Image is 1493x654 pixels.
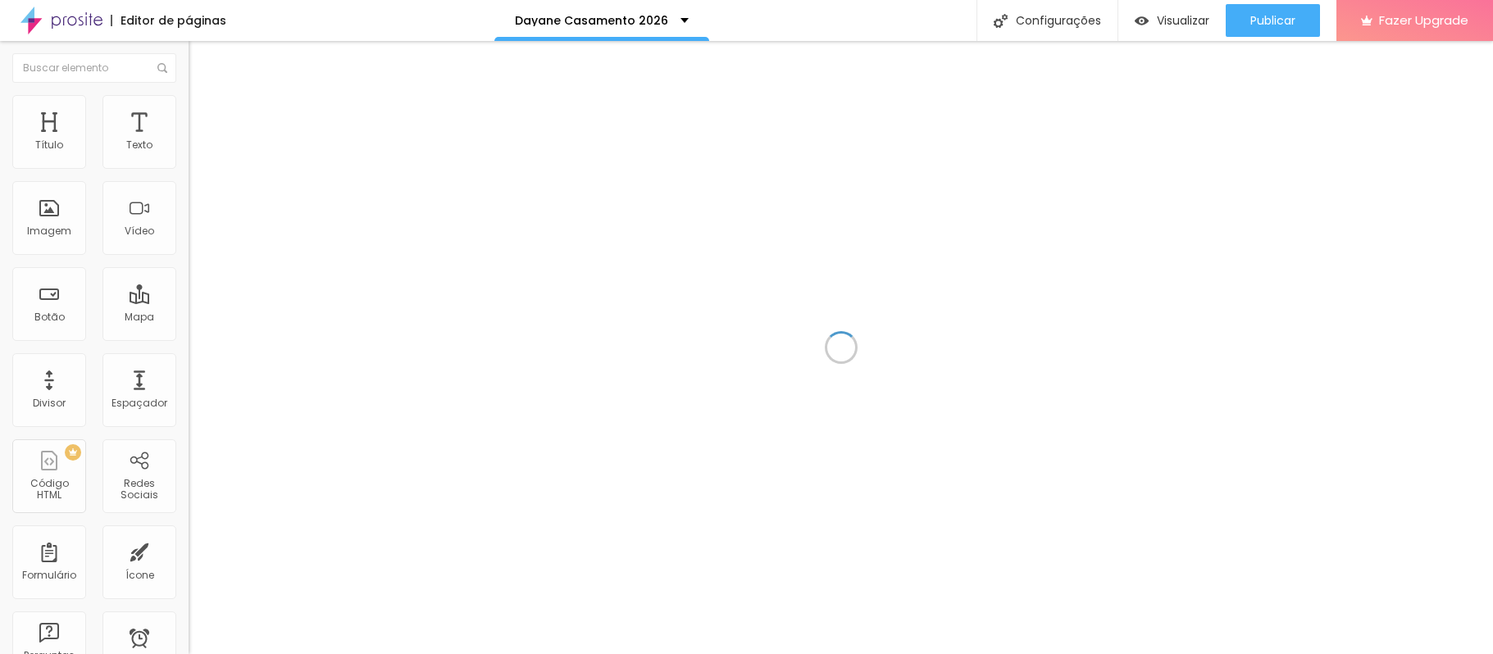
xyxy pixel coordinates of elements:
img: Icone [157,63,167,73]
div: Título [35,139,63,151]
p: Dayane Casamento 2026 [515,15,668,26]
div: Código HTML [16,478,81,502]
div: Espaçador [112,397,167,409]
div: Vídeo [125,225,154,237]
div: Formulário [22,570,76,581]
span: Visualizar [1157,14,1209,27]
button: Publicar [1226,4,1320,37]
div: Mapa [125,311,154,323]
img: Icone [994,14,1008,28]
div: Imagem [27,225,71,237]
div: Botão [34,311,65,323]
input: Buscar elemento [12,53,176,83]
img: view-1.svg [1135,14,1149,28]
div: Divisor [33,397,66,409]
span: Publicar [1250,14,1295,27]
div: Redes Sociais [107,478,171,502]
div: Ícone [125,570,154,581]
div: Texto [126,139,152,151]
div: Editor de páginas [111,15,226,26]
button: Visualizar [1118,4,1226,37]
span: Fazer Upgrade [1379,13,1468,27]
